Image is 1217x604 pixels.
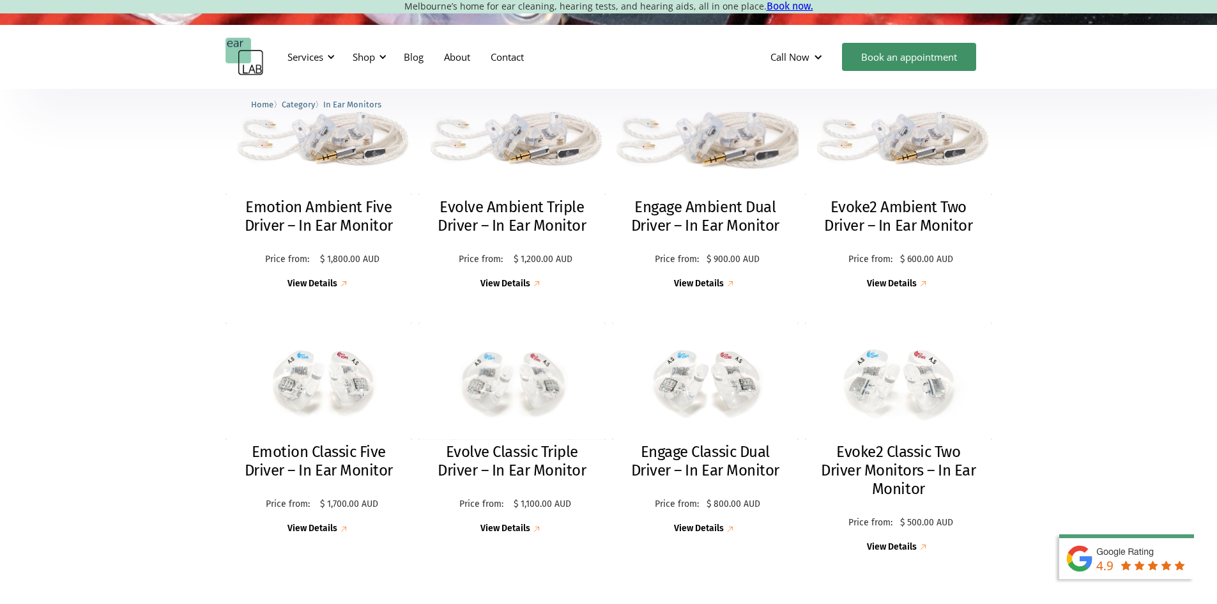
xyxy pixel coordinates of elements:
p: Price from: [257,254,317,265]
img: Emotion Ambient Five Driver – In Ear Monitor [226,70,413,195]
div: View Details [867,279,917,290]
div: Shop [345,38,390,76]
p: $ 500.00 AUD [900,518,953,529]
p: $ 1,800.00 AUD [320,254,379,265]
h2: Evoke2 Classic Two Driver Monitors – In Ear Monitor [818,443,979,498]
a: Engage Classic Dual Driver – In Ear MonitorEngage Classic Dual Driver – In Ear MonitorPrice from:... [612,323,799,535]
p: Price from: [844,254,897,265]
a: Evolve Ambient Triple Driver – In Ear MonitorEvolve Ambient Triple Driver – In Ear MonitorPrice f... [418,70,606,290]
p: $ 800.00 AUD [707,499,760,510]
div: View Details [480,279,530,290]
a: Book an appointment [842,43,976,71]
div: Services [280,38,339,76]
div: View Details [480,523,530,534]
h2: Engage Ambient Dual Driver – In Ear Monitor [625,198,786,235]
img: Engage Ambient Dual Driver – In Ear Monitor [603,65,807,201]
a: About [434,38,480,75]
a: Emotion Classic Five Driver – In Ear MonitorEmotion Classic Five Driver – In Ear MonitorPrice fro... [226,323,413,535]
div: Call Now [760,38,836,76]
p: $ 1,700.00 AUD [320,499,378,510]
a: Evoke2 Classic Two Driver Monitors – In Ear MonitorEvoke2 Classic Two Driver Monitors – In Ear Mo... [805,323,992,554]
img: Engage Classic Dual Driver – In Ear Monitor [612,323,799,440]
a: Contact [480,38,534,75]
p: Price from: [452,254,510,265]
h2: Emotion Ambient Five Driver – In Ear Monitor [238,198,400,235]
div: View Details [867,542,917,553]
span: Category [282,100,315,109]
img: Evolve Ambient Triple Driver – In Ear Monitor [418,70,606,195]
img: Evoke2 Classic Two Driver Monitors – In Ear Monitor [805,323,992,440]
img: Emotion Classic Five Driver – In Ear Monitor [226,323,413,440]
h2: Engage Classic Dual Driver – In Ear Monitor [625,443,786,480]
p: $ 600.00 AUD [900,254,953,265]
p: Price from: [844,518,897,529]
div: Call Now [770,50,809,63]
p: $ 1,100.00 AUD [514,499,571,510]
div: View Details [674,279,724,290]
a: home [226,38,264,76]
span: Home [251,100,273,109]
div: Services [287,50,323,63]
a: Evoke2 Ambient Two Driver – In Ear MonitorEvoke2 Ambient Two Driver – In Ear MonitorPrice from:$ ... [805,70,992,290]
div: View Details [287,523,337,534]
p: Price from: [453,499,510,510]
a: Emotion Ambient Five Driver – In Ear MonitorEmotion Ambient Five Driver – In Ear MonitorPrice fro... [226,70,413,290]
h2: Evolve Ambient Triple Driver – In Ear Monitor [431,198,593,235]
p: Price from: [650,254,703,265]
a: In Ear Monitors [323,98,381,110]
h2: Evoke2 Ambient Two Driver – In Ear Monitor [818,198,979,235]
p: $ 900.00 AUD [707,254,760,265]
a: Home [251,98,273,110]
img: Evoke2 Ambient Two Driver – In Ear Monitor [805,70,992,195]
p: Price from: [259,499,317,510]
h2: Emotion Classic Five Driver – In Ear Monitor [238,443,400,480]
a: Blog [394,38,434,75]
li: 〉 [251,98,282,111]
h2: Evolve Classic Triple Driver – In Ear Monitor [431,443,593,480]
li: 〉 [282,98,323,111]
a: Evolve Classic Triple Driver – In Ear MonitorEvolve Classic Triple Driver – In Ear MonitorPrice f... [418,323,606,535]
div: View Details [287,279,337,290]
div: Shop [353,50,375,63]
p: Price from: [650,499,703,510]
p: $ 1,200.00 AUD [514,254,572,265]
a: Category [282,98,315,110]
a: Engage Ambient Dual Driver – In Ear MonitorEngage Ambient Dual Driver – In Ear MonitorPrice from:... [612,70,799,290]
div: View Details [674,523,724,534]
img: Evolve Classic Triple Driver – In Ear Monitor [418,323,606,440]
span: In Ear Monitors [323,100,381,109]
